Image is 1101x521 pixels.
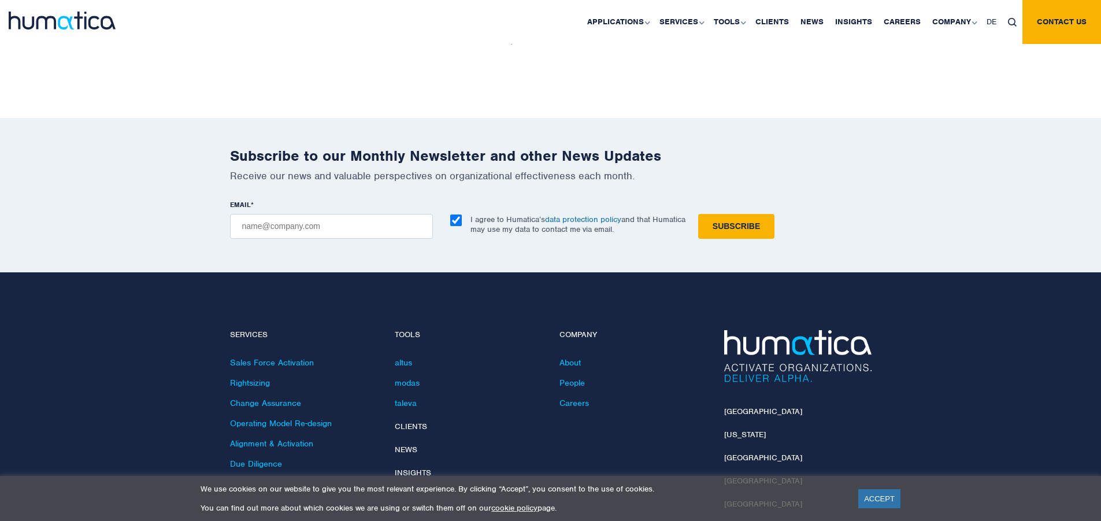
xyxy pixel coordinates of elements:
[230,459,282,469] a: Due Diligence
[698,214,774,239] input: Subscribe
[201,484,844,494] p: We use cookies on our website to give you the most relevant experience. By clicking “Accept”, you...
[395,445,417,455] a: News
[230,378,270,388] a: Rightsizing
[395,422,427,431] a: Clients
[395,398,417,408] a: taleva
[230,214,433,239] input: name@company.com
[858,489,900,508] a: ACCEPT
[470,215,685,234] p: I agree to Humatica’s and that Humatica may use my data to contact me via email.
[395,330,542,340] h4: Tools
[395,468,431,478] a: Insights
[1008,18,1017,27] img: search_icon
[230,200,251,209] span: EMAIL
[491,503,537,513] a: cookie policy
[201,503,844,513] p: You can find out more about which cookies we are using or switch them off on our page.
[559,357,581,368] a: About
[450,215,462,226] input: I agree to Humatica’sdata protection policyand that Humatica may use my data to contact me via em...
[724,453,802,463] a: [GEOGRAPHIC_DATA]
[545,215,621,224] a: data protection policy
[724,407,802,416] a: [GEOGRAPHIC_DATA]
[395,378,420,388] a: modas
[987,17,996,27] span: DE
[559,398,589,408] a: Careers
[230,357,314,368] a: Sales Force Activation
[724,330,872,382] img: Humatica
[559,330,707,340] h4: Company
[230,147,872,165] h2: Subscribe to our Monthly Newsletter and other News Updates
[230,330,377,340] h4: Services
[724,430,766,439] a: [US_STATE]
[395,357,412,368] a: altus
[230,418,332,428] a: Operating Model Re-design
[9,12,116,29] img: logo
[559,378,585,388] a: People
[230,438,313,449] a: Alignment & Activation
[230,169,872,182] p: Receive our news and valuable perspectives on organizational effectiveness each month.
[230,398,301,408] a: Change Assurance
